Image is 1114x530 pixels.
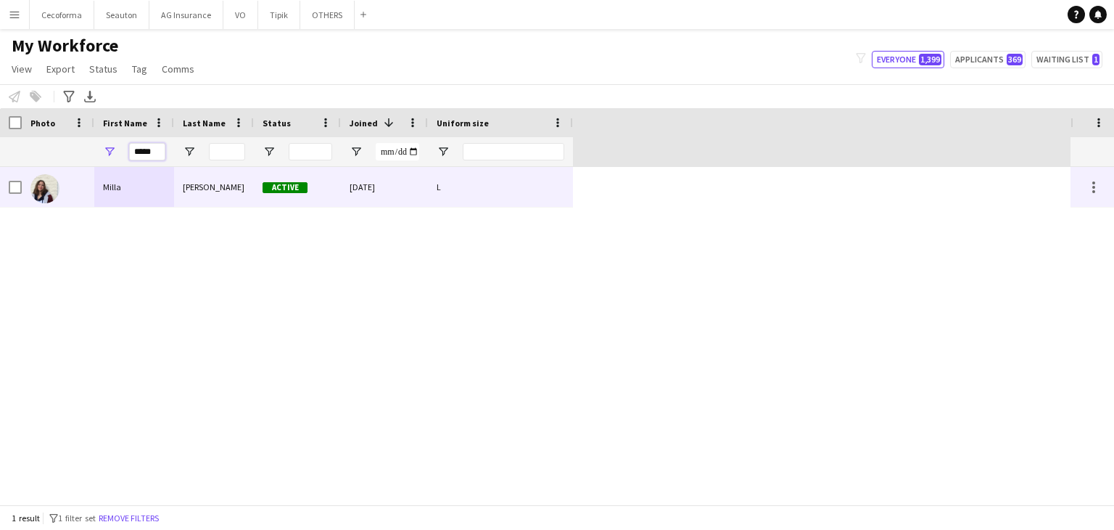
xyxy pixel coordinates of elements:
[30,174,59,203] img: Milla Fabbri
[919,54,941,65] span: 1,399
[174,167,254,207] div: [PERSON_NAME]
[149,1,223,29] button: AG Insurance
[30,1,94,29] button: Cecoforma
[81,88,99,105] app-action-btn: Export XLSX
[126,60,153,78] a: Tag
[103,145,116,158] button: Open Filter Menu
[94,167,174,207] div: Milla
[350,118,378,129] span: Joined
[209,143,245,160] input: Last Name Filter Input
[350,145,363,158] button: Open Filter Menu
[41,60,81,78] a: Export
[950,51,1026,68] button: Applicants369
[258,1,300,29] button: Tipik
[437,182,441,192] span: L
[89,62,117,76] span: Status
[263,118,291,129] span: Status
[46,62,75,76] span: Export
[132,62,147,76] span: Tag
[129,143,165,160] input: First Name Filter Input
[156,60,200,78] a: Comms
[96,510,162,526] button: Remove filters
[341,167,428,207] div: [DATE]
[183,145,196,158] button: Open Filter Menu
[263,145,276,158] button: Open Filter Menu
[30,118,55,129] span: Photo
[376,143,419,160] input: Joined Filter Input
[94,1,149,29] button: Seauton
[223,1,258,29] button: VO
[58,513,96,523] span: 1 filter set
[12,62,32,76] span: View
[1031,51,1102,68] button: Waiting list1
[60,88,78,105] app-action-btn: Advanced filters
[103,118,147,129] span: First Name
[289,143,332,160] input: Status Filter Input
[1007,54,1023,65] span: 369
[437,118,489,129] span: Uniform size
[437,145,450,158] button: Open Filter Menu
[1092,54,1099,65] span: 1
[872,51,944,68] button: Everyone1,399
[263,182,308,193] span: Active
[6,60,38,78] a: View
[83,60,123,78] a: Status
[463,143,564,160] input: Uniform size Filter Input
[12,35,118,57] span: My Workforce
[183,118,226,129] span: Last Name
[162,62,194,76] span: Comms
[300,1,355,29] button: OTHERS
